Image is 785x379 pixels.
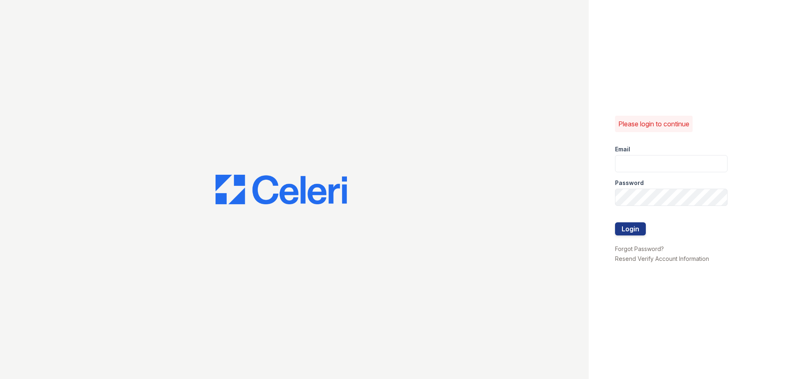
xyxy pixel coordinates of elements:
p: Please login to continue [618,119,689,129]
a: Resend Verify Account Information [615,255,709,262]
button: Login [615,222,646,235]
label: Email [615,145,630,153]
label: Password [615,179,644,187]
a: Forgot Password? [615,245,664,252]
img: CE_Logo_Blue-a8612792a0a2168367f1c8372b55b34899dd931a85d93a1a3d3e32e68fde9ad4.png [216,175,347,204]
